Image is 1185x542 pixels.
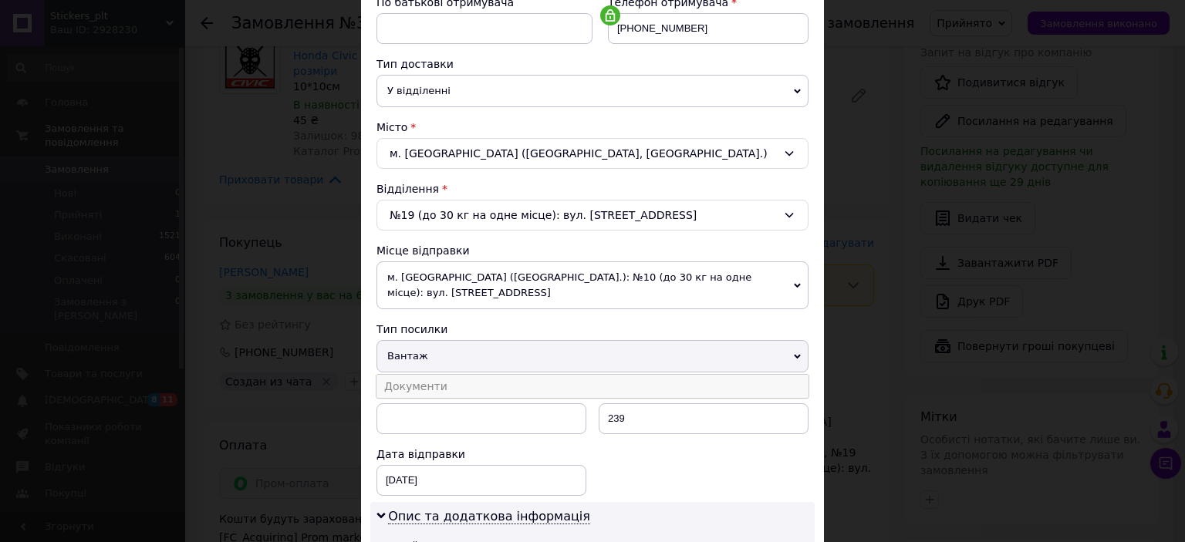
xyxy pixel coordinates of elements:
span: У відділенні [376,75,809,107]
div: №19 (до 30 кг на одне місце): вул. [STREET_ADDRESS] [376,200,809,231]
div: Місто [376,120,809,135]
span: Тип доставки [376,58,454,70]
li: Документи [376,375,809,398]
input: +380 [608,13,809,44]
span: м. [GEOGRAPHIC_DATA] ([GEOGRAPHIC_DATA].): №10 (до 30 кг на одне місце): вул. [STREET_ADDRESS] [376,261,809,309]
div: м. [GEOGRAPHIC_DATA] ([GEOGRAPHIC_DATA], [GEOGRAPHIC_DATA].) [376,138,809,169]
span: Місце відправки [376,244,470,257]
div: Відділення [376,181,809,197]
span: Опис та додаткова інформація [388,509,590,524]
div: Дата відправки [376,446,586,462]
span: Тип посилки [376,323,447,335]
span: Вантаж [376,340,809,372]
